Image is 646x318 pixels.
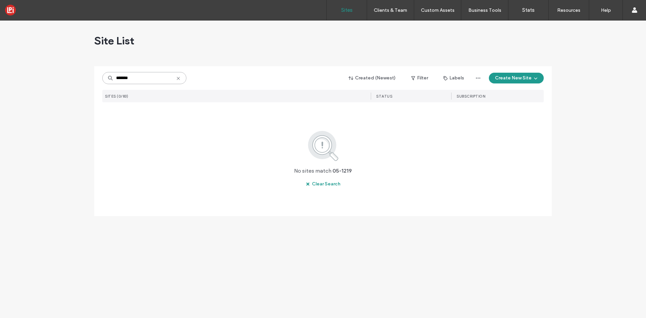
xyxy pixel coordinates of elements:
label: Custom Assets [421,7,455,13]
label: Resources [557,7,580,13]
span: STATUS [376,94,392,99]
button: Filter [404,73,435,83]
label: Business Tools [468,7,501,13]
label: Help [601,7,611,13]
span: Site List [94,34,134,47]
img: search.svg [299,130,348,162]
button: Clear Search [300,179,347,189]
button: Created (Newest) [343,73,402,83]
span: SUBSCRIPTION [457,94,485,99]
button: Labels [437,73,470,83]
label: Stats [522,7,535,13]
span: No sites match [294,167,331,175]
span: SITES (0/83) [105,94,128,99]
span: Help [15,5,29,11]
label: Sites [341,7,353,13]
span: 05-1219 [332,167,352,175]
button: Create New Site [489,73,544,83]
label: Clients & Team [374,7,407,13]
